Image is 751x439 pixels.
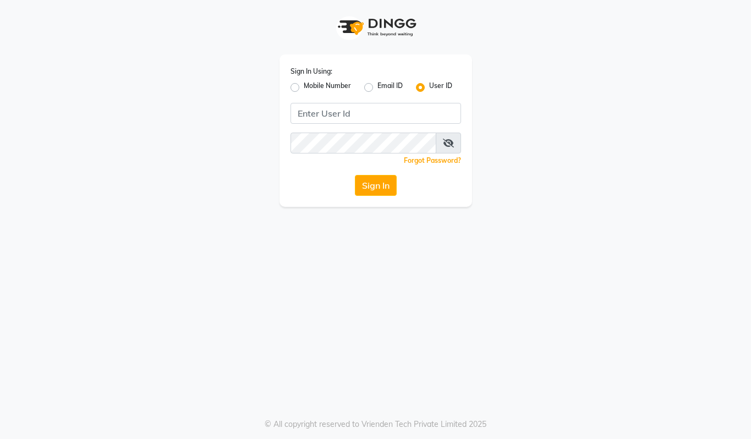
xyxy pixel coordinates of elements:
input: Username [290,133,436,153]
button: Sign In [355,175,397,196]
label: Email ID [377,81,403,94]
label: Mobile Number [304,81,351,94]
input: Username [290,103,461,124]
img: logo1.svg [332,11,420,43]
a: Forgot Password? [404,156,461,164]
label: Sign In Using: [290,67,332,76]
label: User ID [429,81,452,94]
